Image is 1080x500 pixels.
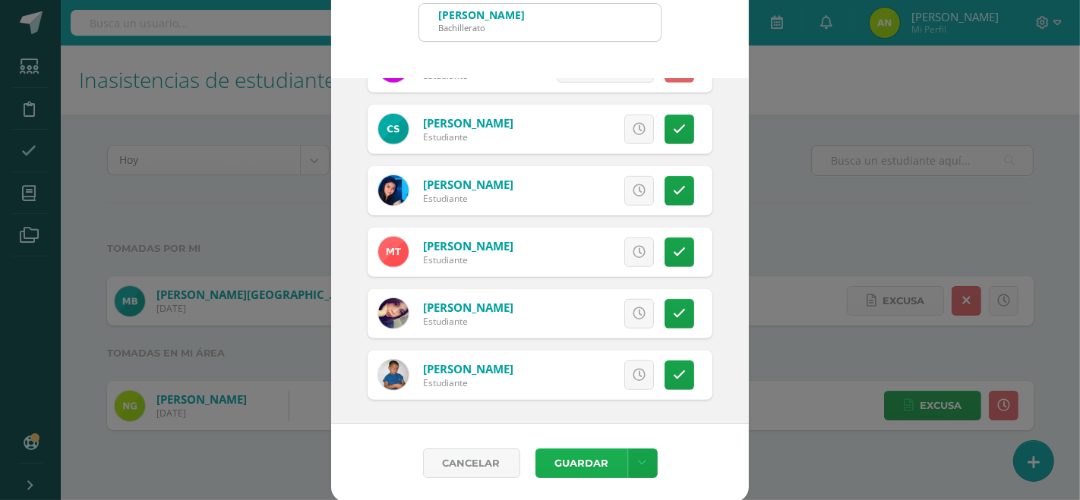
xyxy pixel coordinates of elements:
img: a7dfeec7b5bf23483b59c7e9ad43f23e.png [378,360,409,390]
button: Guardar [535,448,628,478]
a: [PERSON_NAME] [423,238,513,253]
div: Estudiante [423,376,513,389]
a: [PERSON_NAME] [423,300,513,315]
input: Busca un grado o sección aquí... [419,4,661,41]
div: Estudiante [423,131,513,143]
div: Estudiante [423,192,513,205]
a: [PERSON_NAME] [423,361,513,376]
img: c32e0627ea7fbc6f3dc4a8990130b326.png [378,237,409,267]
a: Cancelar [423,448,520,478]
a: [PERSON_NAME] [423,177,513,192]
img: 3f19eb9f154aabd3d71a156a4002e6bb.png [378,298,409,329]
div: Estudiante [423,315,513,328]
a: [PERSON_NAME] [423,115,513,131]
div: Estudiante [423,253,513,266]
div: [PERSON_NAME] [438,8,525,22]
div: Bachillerato [438,22,525,33]
img: edeceb74d235ed3ac66a8f610a5095e8.png [378,175,409,206]
img: e53ec929a72094d8e10a2cb56b538d53.png [378,114,409,144]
